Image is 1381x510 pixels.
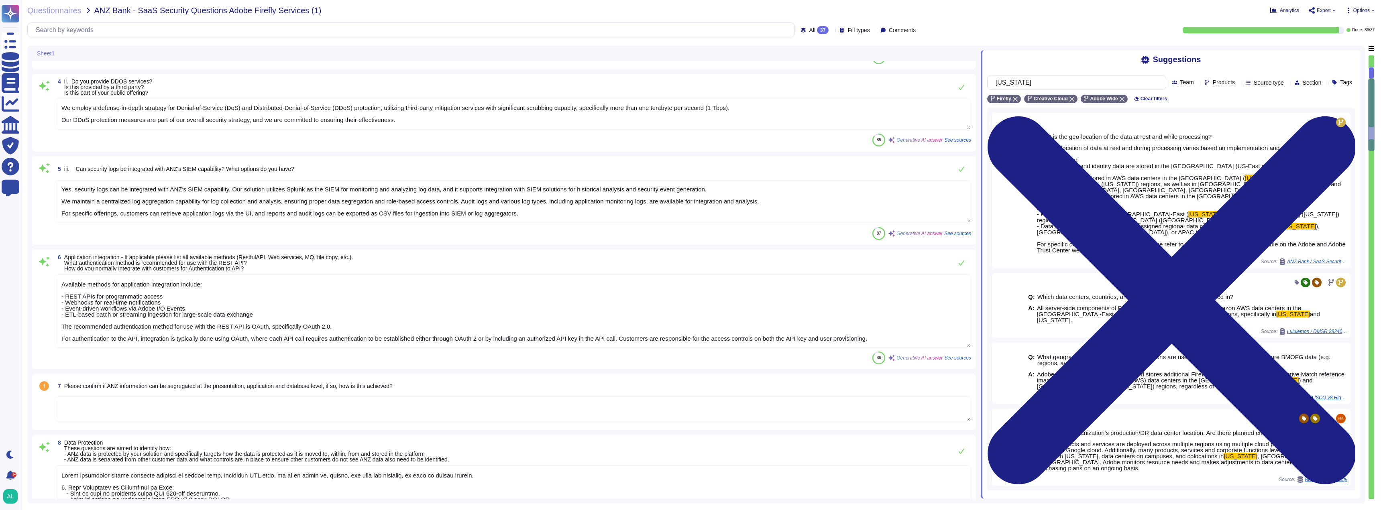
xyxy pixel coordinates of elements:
[896,231,943,236] span: Generative AI answer
[1352,28,1363,32] span: Done:
[817,26,829,34] div: 37
[1317,8,1331,13] span: Export
[27,6,81,14] span: Questionnaires
[55,79,61,84] span: 4
[877,356,881,360] span: 86
[55,166,61,172] span: 5
[1365,28,1375,32] span: 36 / 37
[944,356,971,360] span: See sources
[32,23,794,37] input: Search by keywords
[1336,414,1346,423] img: user
[3,489,18,504] img: user
[55,180,971,223] textarea: Yes, security logs can be integrated with ANZ's SIEM capability. Our solution utilizes Splunk as ...
[64,166,294,172] span: iii. Can security logs be integrated with ANZ's SIEM capability? What options do you have?
[55,383,61,389] span: 7
[847,27,870,33] span: Fill types
[896,138,943,142] span: Generative AI answer
[64,439,449,463] span: Data Protection These questions are aimed to identify how: - ANZ data is protected by your soluti...
[94,6,322,14] span: ANZ Bank - SaaS Security Questions Adobe Firefly Services (1)
[55,440,61,445] span: 8
[64,383,393,389] span: Please confirm if ANZ information can be segregated at the presentation, application and database...
[12,472,16,477] div: 9+
[55,254,61,260] span: 6
[809,27,815,33] span: All
[37,51,55,56] span: Sheet1
[2,488,23,505] button: user
[55,99,971,130] textarea: We employ a defense-in-depth strategy for Denial-of-Service (DoS) and Distributed-Denial-of-Servi...
[64,254,353,272] span: Application integration - If applicable please list all available methods (RestfulAPI, Web servic...
[889,27,916,33] span: Comments
[877,231,881,236] span: 87
[877,138,881,142] span: 85
[1353,8,1370,13] span: Options
[944,231,971,236] span: See sources
[944,138,971,142] span: See sources
[1280,8,1299,13] span: Analytics
[992,75,1158,89] input: Search by keywords
[896,356,943,360] span: Generative AI answer
[55,274,971,347] textarea: Available methods for application integration include: - REST APIs for programmatic access - Webh...
[64,78,152,96] span: ii. Do you provide DDOS services? Is this provided by a third party? Is this part of your public ...
[1270,7,1299,14] button: Analytics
